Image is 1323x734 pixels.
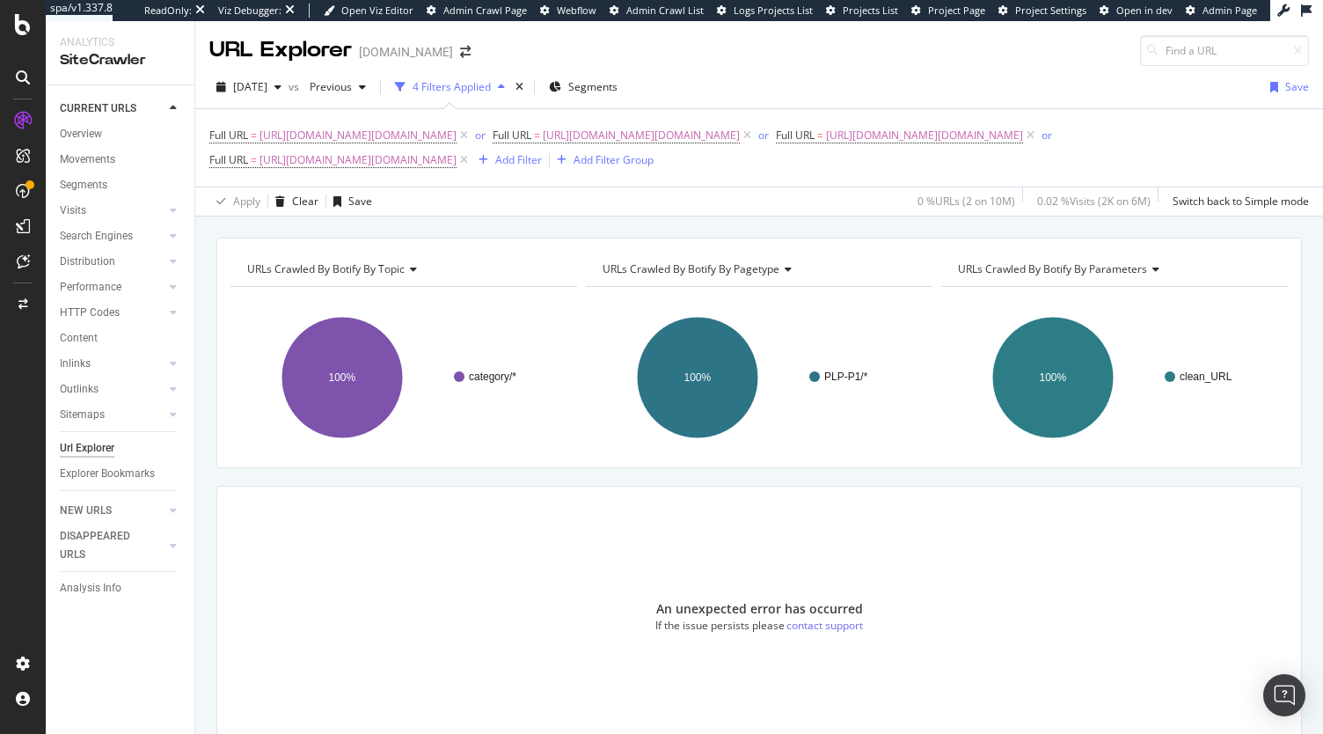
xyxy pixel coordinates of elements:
[60,304,164,322] a: HTTP Codes
[475,127,486,143] button: or
[1202,4,1257,17] span: Admin Page
[1042,127,1052,143] button: or
[244,255,561,283] h4: URLs Crawled By Botify By topic
[958,261,1147,276] span: URLs Crawled By Botify By parameters
[60,406,105,424] div: Sitemaps
[817,128,823,143] span: =
[1186,4,1257,18] a: Admin Page
[218,4,281,18] div: Viz Debugger:
[413,79,491,94] div: 4 Filters Applied
[144,4,192,18] div: ReadOnly:
[60,329,182,348] a: Content
[60,99,136,118] div: CURRENT URLS
[1039,371,1066,384] text: 100%
[941,301,1283,454] svg: A chart.
[1263,674,1305,716] div: Open Intercom Messenger
[209,128,248,143] span: Full URL
[60,227,164,246] a: Search Engines
[60,579,182,598] a: Analysis Info
[758,128,769,143] div: or
[443,4,527,17] span: Admin Crawl Page
[543,123,740,148] span: [URL][DOMAIN_NAME][DOMAIN_NAME]
[60,125,102,143] div: Overview
[209,73,289,101] button: [DATE]
[60,125,182,143] a: Overview
[329,371,356,384] text: 100%
[259,123,457,148] span: [URL][DOMAIN_NAME][DOMAIN_NAME]
[557,4,596,17] span: Webflow
[758,127,769,143] button: or
[303,73,373,101] button: Previous
[826,4,898,18] a: Projects List
[247,261,405,276] span: URLs Crawled By Botify By topic
[786,618,863,633] div: contact support
[60,253,115,271] div: Distribution
[303,79,352,94] span: Previous
[599,255,917,283] h4: URLs Crawled By Botify By pagetype
[60,202,164,220] a: Visits
[289,79,303,94] span: vs
[60,439,114,458] div: Url Explorer
[626,4,704,17] span: Admin Crawl List
[292,194,318,209] div: Clear
[60,227,133,246] div: Search Engines
[603,261,779,276] span: URLs Crawled By Botify By pagetype
[469,371,516,383] text: category/*
[388,73,512,101] button: 4 Filters Applied
[348,194,372,209] div: Save
[230,301,573,454] svg: A chart.
[471,150,542,171] button: Add Filter
[60,527,149,564] div: DISAPPEARED URLS
[60,502,164,520] a: NEW URLS
[550,150,654,171] button: Add Filter Group
[1100,4,1173,18] a: Open in dev
[655,618,785,633] div: If the issue persists please
[717,4,813,18] a: Logs Projects List
[60,176,107,195] div: Segments
[60,99,164,118] a: CURRENT URLS
[734,4,813,17] span: Logs Projects List
[495,152,542,167] div: Add Filter
[917,194,1015,209] div: 0 % URLs ( 2 on 10M )
[911,4,985,18] a: Project Page
[209,35,352,65] div: URL Explorer
[60,329,98,348] div: Content
[540,4,596,18] a: Webflow
[656,600,863,618] div: An unexpected error has occurred
[493,128,531,143] span: Full URL
[324,4,413,18] a: Open Viz Editor
[60,579,121,598] div: Analysis Info
[233,79,267,94] span: 2025 Jul. 10th
[776,128,815,143] span: Full URL
[1116,4,1173,17] span: Open in dev
[209,152,248,167] span: Full URL
[60,406,164,424] a: Sitemaps
[359,43,453,61] div: [DOMAIN_NAME]
[475,128,486,143] div: or
[60,380,164,399] a: Outlinks
[574,152,654,167] div: Add Filter Group
[60,150,115,169] div: Movements
[824,371,868,383] text: PLP-P1/*
[460,46,471,58] div: arrow-right-arrow-left
[60,278,121,297] div: Performance
[1173,194,1309,209] div: Switch back to Simple mode
[1140,35,1309,66] input: Find a URL
[586,301,928,454] svg: A chart.
[683,371,711,384] text: 100%
[542,73,625,101] button: Segments
[1263,73,1309,101] button: Save
[998,4,1086,18] a: Project Settings
[251,152,257,167] span: =
[534,128,540,143] span: =
[1037,194,1151,209] div: 0.02 % Visits ( 2K on 6M )
[326,187,372,216] button: Save
[60,465,155,483] div: Explorer Bookmarks
[60,35,180,50] div: Analytics
[233,194,260,209] div: Apply
[268,187,318,216] button: Clear
[60,465,182,483] a: Explorer Bookmarks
